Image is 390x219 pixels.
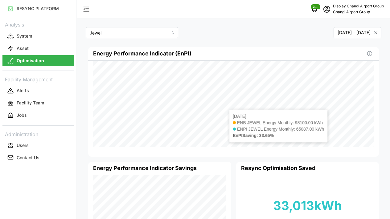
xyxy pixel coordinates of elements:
p: Contact Us [17,155,39,161]
button: Optimisation [2,55,74,66]
h4: Resync Optimisation Saved [241,164,315,172]
a: Users [2,139,74,152]
button: System [2,30,74,42]
p: Display Changi Airport Group [333,3,384,9]
p: Users [17,142,29,148]
p: Facility Management [2,75,74,83]
p: Jobs [17,112,27,118]
p: Facility Team [17,100,44,106]
a: Optimisation [2,55,74,67]
p: 33,013 kWh [273,196,342,215]
p: Analysis [2,20,74,29]
span: 3568 [313,5,318,9]
button: Asset [2,43,74,54]
button: RESYNC PLATFORM [2,3,74,14]
button: Alerts [2,85,74,96]
a: RESYNC PLATFORM [2,2,74,15]
p: Alerts [17,87,29,94]
p: Asset [17,45,29,51]
button: notifications [308,3,321,15]
button: Contact Us [2,152,74,163]
h4: Energy Performance Indicator (EnPI) [93,50,191,58]
a: System [2,30,74,42]
button: Facility Team [2,98,74,109]
button: schedule [321,3,333,15]
a: Facility Team [2,97,74,109]
a: Asset [2,42,74,55]
p: Changi Airport Group [333,9,384,15]
p: Optimisation [17,58,44,64]
button: Users [2,140,74,151]
a: Jobs [2,109,74,122]
p: System [17,33,32,39]
h4: Energy Performance Indicator Savings [93,164,197,172]
p: RESYNC PLATFORM [17,6,59,12]
button: [DATE] – [DATE] [334,27,381,38]
p: Administration [2,129,74,138]
button: Jobs [2,110,74,121]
